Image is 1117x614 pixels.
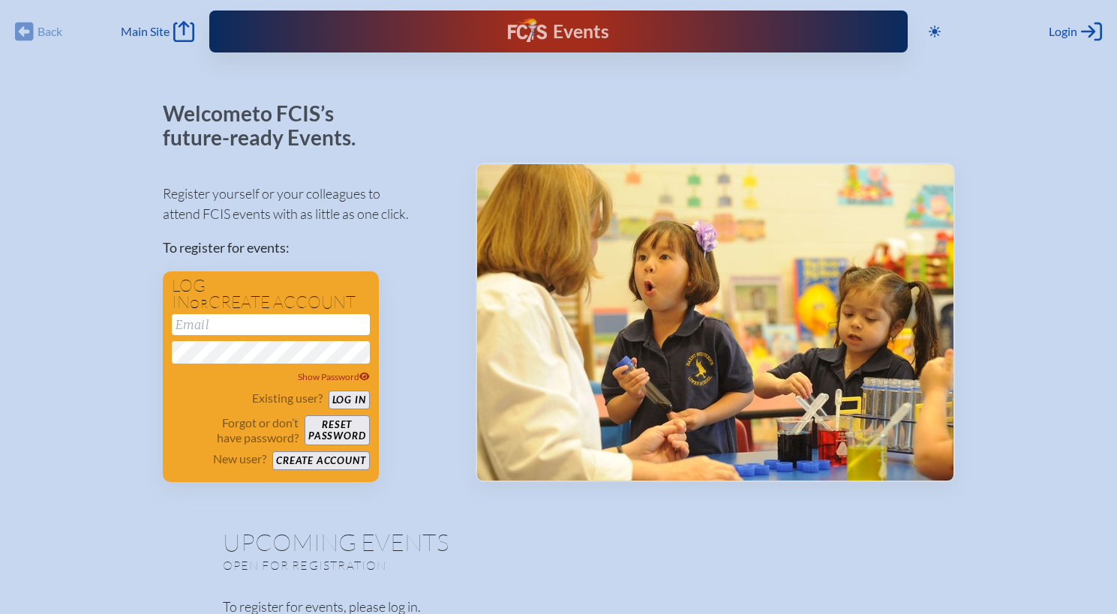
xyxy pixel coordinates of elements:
h1: Log in create account [172,277,370,311]
img: Events [477,164,953,481]
span: Show Password [298,371,370,382]
p: Open for registration [223,558,619,573]
p: Register yourself or your colleagues to attend FCIS events with as little as one click. [163,184,452,224]
button: Resetpassword [305,415,369,445]
p: New user? [213,451,266,466]
p: Welcome to FCIS’s future-ready Events. [163,102,373,149]
button: Create account [272,451,369,470]
p: Forgot or don’t have password? [172,415,299,445]
span: Login [1049,24,1077,39]
span: Main Site [121,24,170,39]
p: Existing user? [252,391,323,406]
span: or [190,296,209,311]
a: Main Site [121,21,194,42]
button: Log in [329,391,370,409]
p: To register for events: [163,238,452,258]
div: FCIS Events — Future ready [408,18,709,45]
h1: Upcoming Events [223,530,895,554]
input: Email [172,314,370,335]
